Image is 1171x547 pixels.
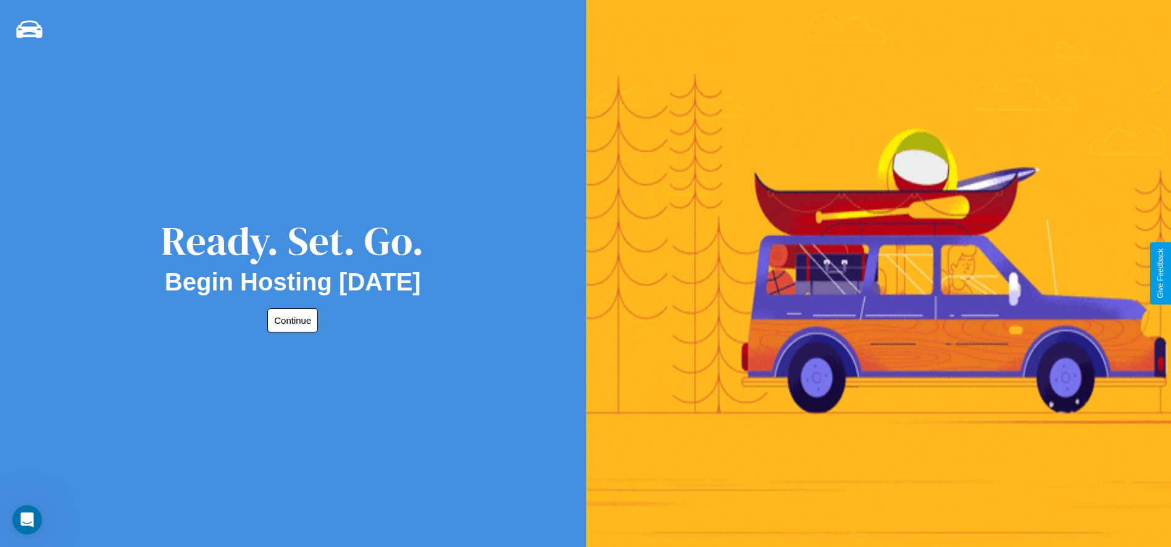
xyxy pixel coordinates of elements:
iframe: Intercom live chat [12,505,42,535]
div: Give Feedback [1156,249,1165,298]
h2: Begin Hosting [DATE] [165,268,421,296]
button: Continue [267,308,318,332]
div: Ready. Set. Go. [161,213,424,268]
